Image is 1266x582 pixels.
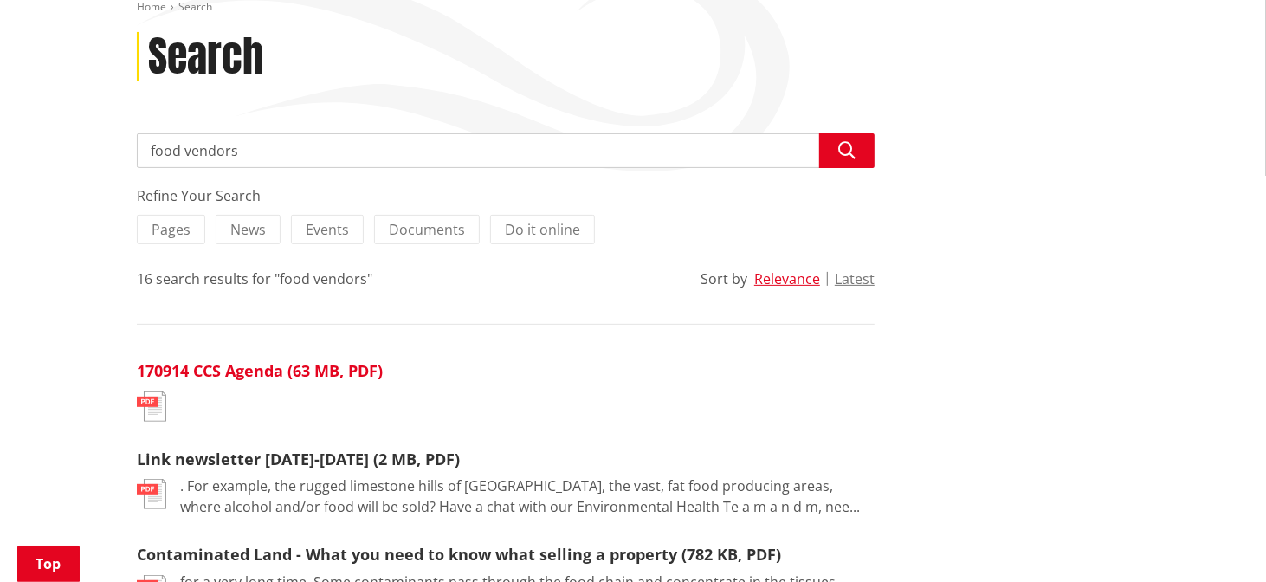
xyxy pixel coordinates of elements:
span: News [230,220,266,239]
img: document-pdf.svg [137,479,166,509]
img: document-pdf.svg [137,391,166,422]
a: 170914 CCS Agenda (63 MB, PDF) [137,360,383,381]
div: Refine Your Search [137,185,875,206]
span: Do it online [505,220,580,239]
span: Events [306,220,349,239]
span: Pages [152,220,191,239]
a: Contaminated Land - What you need to know what selling a property (782 KB, PDF) [137,544,781,565]
a: Link newsletter [DATE]-[DATE] (2 MB, PDF) [137,449,460,469]
input: Search input [137,133,875,168]
button: Relevance [754,271,820,287]
span: Documents [389,220,465,239]
div: 16 search results for "food vendors" [137,268,372,289]
h1: Search [148,32,263,82]
button: Latest [835,271,875,287]
a: Top [17,546,80,582]
iframe: Messenger Launcher [1186,509,1249,572]
p: . For example, the rugged limestone hills of [GEOGRAPHIC_DATA], the vast, fat food producing area... [180,475,875,517]
div: Sort by [701,268,747,289]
